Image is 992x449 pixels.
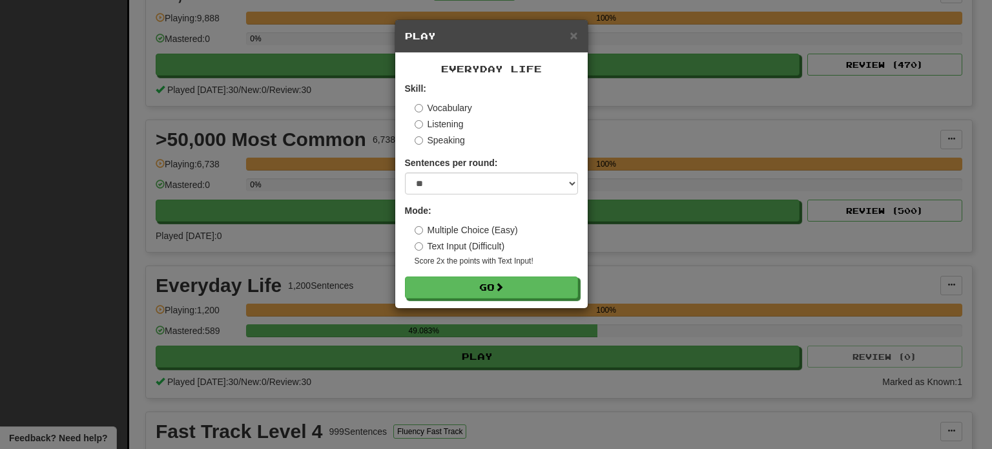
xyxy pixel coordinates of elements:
input: Text Input (Difficult) [415,242,423,251]
label: Multiple Choice (Easy) [415,224,518,236]
input: Listening [415,120,423,129]
input: Vocabulary [415,104,423,112]
label: Text Input (Difficult) [415,240,505,253]
label: Speaking [415,134,465,147]
label: Sentences per round: [405,156,498,169]
h5: Play [405,30,578,43]
small: Score 2x the points with Text Input ! [415,256,578,267]
input: Speaking [415,136,423,145]
button: Go [405,277,578,298]
strong: Mode: [405,205,431,216]
strong: Skill: [405,83,426,94]
label: Listening [415,118,464,131]
button: Close [570,28,577,42]
span: × [570,28,577,43]
span: Everyday Life [441,63,542,74]
label: Vocabulary [415,101,472,114]
input: Multiple Choice (Easy) [415,226,423,235]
